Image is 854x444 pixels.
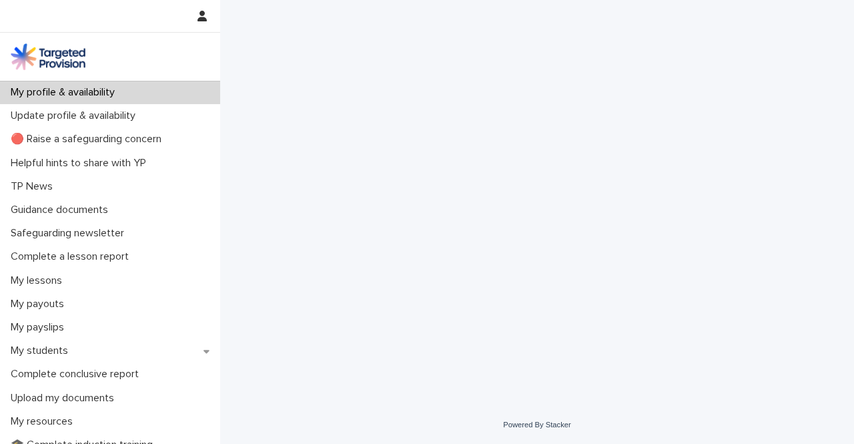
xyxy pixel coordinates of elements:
[5,180,63,193] p: TP News
[5,345,79,357] p: My students
[5,368,149,381] p: Complete conclusive report
[5,204,119,216] p: Guidance documents
[11,43,85,70] img: M5nRWzHhSzIhMunXDL62
[5,298,75,310] p: My payouts
[5,392,125,405] p: Upload my documents
[503,421,570,429] a: Powered By Stacker
[5,133,172,146] p: 🔴 Raise a safeguarding concern
[5,321,75,334] p: My payslips
[5,109,146,122] p: Update profile & availability
[5,274,73,287] p: My lessons
[5,157,157,170] p: Helpful hints to share with YP
[5,250,139,263] p: Complete a lesson report
[5,415,83,428] p: My resources
[5,86,125,99] p: My profile & availability
[5,227,135,240] p: Safeguarding newsletter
